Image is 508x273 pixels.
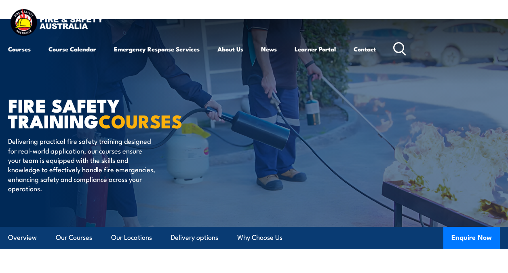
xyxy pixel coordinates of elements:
[99,107,182,134] strong: COURSES
[217,39,243,59] a: About Us
[261,39,277,59] a: News
[8,227,37,248] a: Overview
[171,227,218,248] a: Delivery options
[295,39,336,59] a: Learner Portal
[237,227,282,248] a: Why Choose Us
[56,227,92,248] a: Our Courses
[111,227,152,248] a: Our Locations
[8,97,208,128] h1: FIRE SAFETY TRAINING
[8,136,156,193] p: Delivering practical fire safety training designed for real-world application, our courses ensure...
[443,227,500,249] button: Enquire Now
[8,39,31,59] a: Courses
[48,39,96,59] a: Course Calendar
[114,39,200,59] a: Emergency Response Services
[354,39,376,59] a: Contact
